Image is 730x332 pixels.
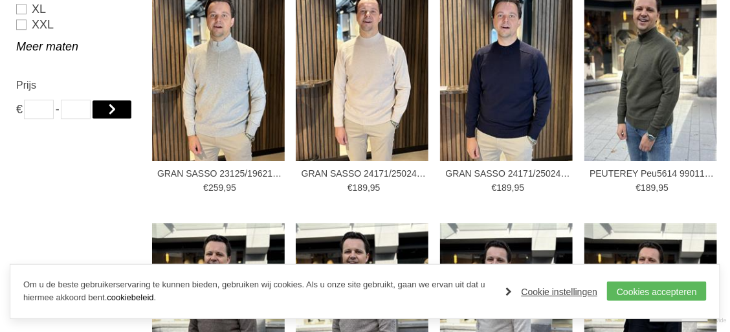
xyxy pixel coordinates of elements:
[514,183,525,193] span: 95
[223,183,226,193] span: ,
[16,39,137,54] a: Meer maten
[56,100,60,119] span: -
[370,183,381,193] span: 95
[16,17,137,32] a: XXL
[203,183,208,193] span: €
[16,77,137,93] h2: Prijs
[23,278,493,305] p: Om u de beste gebruikerservaring te kunnen bieden, gebruiken wij cookies. Als u onze site gebruik...
[446,168,571,179] a: GRAN SASSO 24171/25024 Truien
[656,183,659,193] span: ,
[492,183,497,193] span: €
[226,183,236,193] span: 95
[208,183,223,193] span: 259
[107,293,153,302] a: cookiebeleid
[497,183,512,193] span: 189
[348,183,353,193] span: €
[607,282,707,301] a: Cookies accepteren
[157,168,282,179] a: GRAN SASSO 23125/19621 Truien
[659,183,669,193] span: 95
[302,168,426,179] a: GRAN SASSO 24171/25024 Truien
[16,100,23,119] span: €
[16,1,137,17] a: XL
[636,183,641,193] span: €
[368,183,370,193] span: ,
[641,183,656,193] span: 189
[506,282,598,302] a: Cookie instellingen
[353,183,368,193] span: 189
[512,183,514,193] span: ,
[590,168,714,179] a: PEUTEREY Peu5614 99011922 Truien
